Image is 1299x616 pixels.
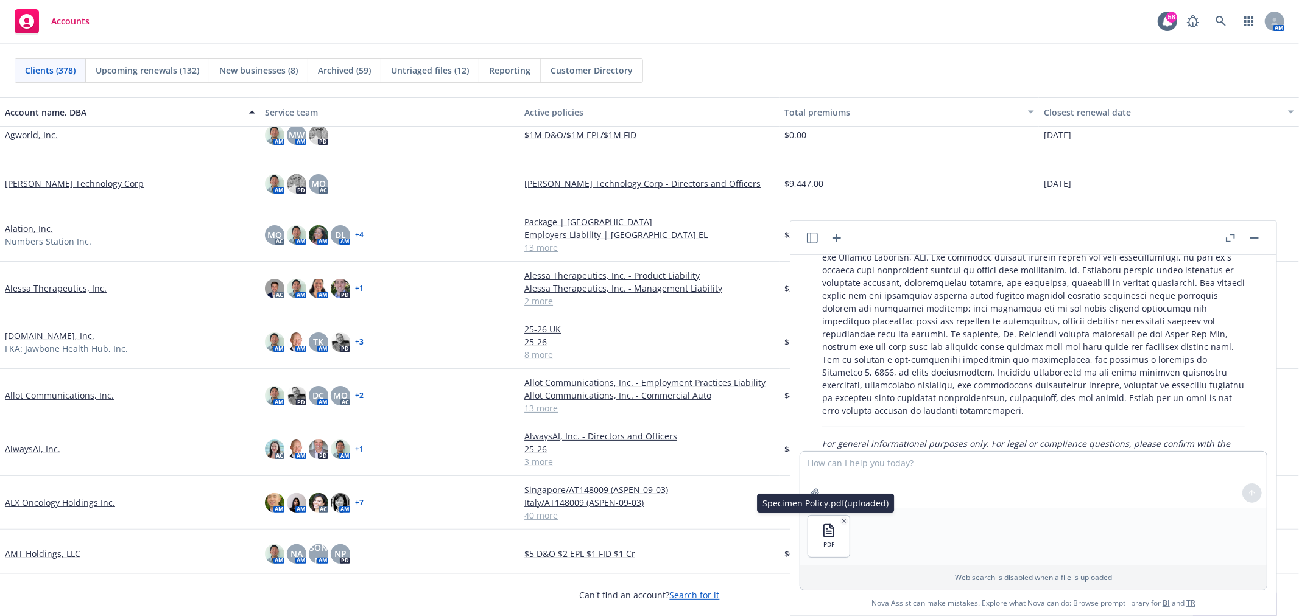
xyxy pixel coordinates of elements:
a: 25-26 [524,335,775,348]
p: Web search is disabled when a file is uploaded [808,572,1259,583]
a: AlwaysAI, Inc. - Directors and Officers [524,430,775,443]
a: AMT Holdings, LLC [5,547,80,560]
img: photo [287,174,306,194]
img: photo [331,493,350,513]
span: DC [312,389,324,402]
a: Search for it [670,589,720,601]
button: Total premiums [780,97,1040,127]
img: photo [265,174,284,194]
a: 2 more [524,295,775,307]
a: $1M D&O/$1M EPL/$1M FID [524,128,775,141]
a: ALX Oncology Holdings Inc. [5,496,115,509]
span: $46,578.00 [784,389,828,402]
a: 25-26 UK [524,323,775,335]
span: Reporting [489,64,530,77]
span: $166,500.48 [784,335,833,348]
span: New businesses (8) [219,64,298,77]
span: Customer Directory [551,64,633,77]
a: $5 D&O $2 EPL $1 FID $1 Cr [524,547,775,560]
div: Closest renewal date [1044,106,1281,119]
span: Numbers Station Inc. [5,235,91,248]
img: photo [265,279,284,298]
span: $9,447.00 [784,177,823,190]
a: Alessa Therapeutics, Inc. - Product Liability [524,269,775,282]
button: Service team [260,97,520,127]
a: [DOMAIN_NAME], Inc. [5,329,94,342]
div: Service team [265,106,515,119]
img: photo [287,493,306,513]
a: Switch app [1237,9,1261,33]
span: TK [313,335,323,348]
span: DL [335,228,346,241]
span: $21,882.00 [784,282,828,295]
img: photo [331,439,350,459]
a: Accounts [10,4,94,38]
a: AlwaysAI, Inc. [5,443,60,455]
a: Search [1209,9,1233,33]
a: TR [1186,598,1195,608]
div: Active policies [524,106,775,119]
img: photo [309,493,328,513]
img: photo [331,279,350,298]
em: For general informational purposes only. For legal or compliance questions, please confirm with t... [822,438,1230,462]
span: [DATE] [1044,128,1071,141]
img: photo [265,493,284,513]
img: photo [309,225,328,245]
img: photo [287,386,306,405]
a: BI [1163,598,1170,608]
img: photo [309,439,328,459]
a: 40 more [524,509,775,522]
a: + 1 [355,446,364,453]
img: photo [309,279,328,298]
a: Package | [GEOGRAPHIC_DATA] [524,215,775,228]
a: 3 more [524,455,775,468]
span: MQ [333,389,348,402]
span: Untriaged files (12) [391,64,469,77]
span: Archived (59) [318,64,371,77]
span: MQ [311,177,326,190]
img: photo [265,386,284,405]
img: photo [265,544,284,564]
span: [DATE] [1044,177,1071,190]
a: Employers Liability | [GEOGRAPHIC_DATA] EL [524,228,775,241]
a: + 3 [355,338,364,346]
a: Singapore/AT148009 (ASPEN-09-03) [524,483,775,496]
span: $0.00 [784,128,806,141]
a: 25-26 [524,443,775,455]
a: Alessa Therapeutics, Inc. - Management Liability [524,282,775,295]
span: NP [334,547,347,560]
span: $386,898.58 [784,228,833,241]
img: photo [309,125,328,145]
span: Can't find an account? [580,589,720,601]
button: Active policies [519,97,780,127]
img: photo [331,332,350,352]
a: [PERSON_NAME] Technology Corp - Directors and Officers [524,177,775,190]
span: FKA: Jawbone Health Hub, Inc. [5,342,128,355]
a: Allot Communications, Inc. - Commercial Auto [524,389,775,402]
a: + 7 [355,499,364,506]
span: [PERSON_NAME] [309,528,328,579]
span: MQ [267,228,282,241]
a: Agworld, Inc. [5,128,58,141]
a: 13 more [524,402,775,415]
a: Report a Bug [1181,9,1205,33]
button: Closest renewal date [1039,97,1299,127]
img: photo [287,332,306,352]
img: photo [265,332,284,352]
p: L ip dolorsi am consec adi el s doeiu temporinc ut Labor Etdolorem aliquae Adminim Veniamqu, Nos.... [822,238,1245,417]
span: PDF [823,541,834,548]
span: NA [290,547,303,560]
img: photo [287,439,306,459]
span: $8,731.00 [784,443,823,455]
a: + 1 [355,285,364,292]
span: $0.00 [784,547,806,560]
img: photo [265,125,284,145]
a: + 4 [355,231,364,239]
a: Allot Communications, Inc. - Employment Practices Liability [524,376,775,389]
a: Alessa Therapeutics, Inc. [5,282,107,295]
div: 58 [1166,12,1177,23]
span: Nova Assist can make mistakes. Explore what Nova can do: Browse prompt library for and [795,590,1272,615]
div: Total premiums [784,106,1021,119]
